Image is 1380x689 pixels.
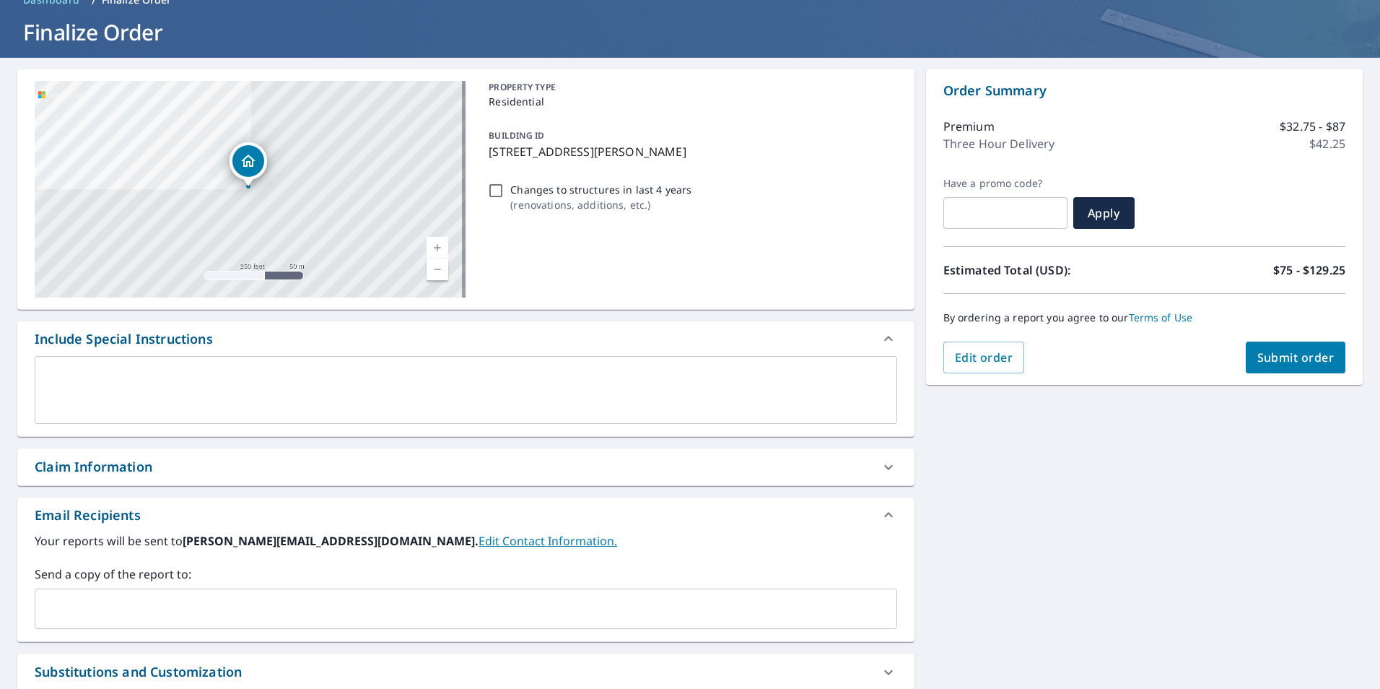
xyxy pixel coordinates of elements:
[35,565,897,583] label: Send a copy of the report to:
[943,261,1145,279] p: Estimated Total (USD):
[489,143,891,160] p: [STREET_ADDRESS][PERSON_NAME]
[489,129,544,142] p: BUILDING ID
[17,321,914,356] div: Include Special Instructions
[35,457,152,477] div: Claim Information
[17,448,914,485] div: Claim Information
[479,533,617,549] a: EditContactInfo
[1257,350,1335,365] span: Submit order
[1280,118,1345,135] p: $32.75 - $87
[35,329,213,349] div: Include Special Instructions
[35,506,141,525] div: Email Recipients
[943,135,1055,152] p: Three Hour Delivery
[943,311,1345,324] p: By ordering a report you agree to our
[955,350,1013,365] span: Edit order
[943,342,1025,373] button: Edit order
[230,142,267,187] div: Dropped pin, building 1, Residential property, 4605 Lichen Ln Manhattan, KS 66503
[1073,197,1135,229] button: Apply
[943,81,1345,100] p: Order Summary
[943,177,1067,190] label: Have a promo code?
[489,94,891,109] p: Residential
[427,237,448,259] a: Current Level 17, Zoom In
[489,81,891,94] p: PROPERTY TYPE
[1129,311,1193,324] a: Terms of Use
[510,197,691,212] p: ( renovations, additions, etc. )
[1309,135,1345,152] p: $42.25
[17,17,1363,47] h1: Finalize Order
[1273,261,1345,279] p: $75 - $129.25
[510,182,691,197] p: Changes to structures in last 4 years
[17,498,914,532] div: Email Recipients
[427,259,448,280] a: Current Level 17, Zoom Out
[35,662,242,682] div: Substitutions and Customization
[183,533,479,549] b: [PERSON_NAME][EMAIL_ADDRESS][DOMAIN_NAME].
[1246,342,1346,373] button: Submit order
[35,532,897,550] label: Your reports will be sent to
[1085,205,1123,221] span: Apply
[943,118,995,135] p: Premium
